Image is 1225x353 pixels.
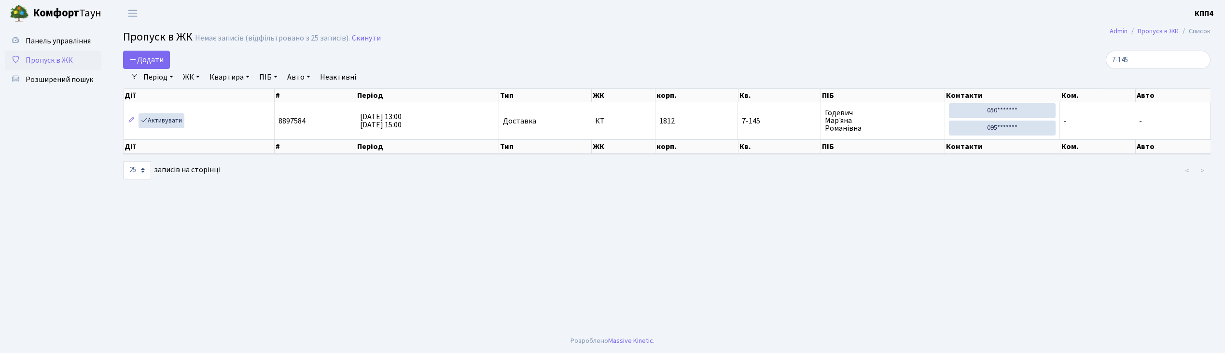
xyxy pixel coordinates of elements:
th: Авто [1136,139,1211,154]
span: [DATE] 13:00 [DATE] 15:00 [360,111,402,130]
button: Переключити навігацію [121,5,145,21]
a: Admin [1110,26,1128,36]
th: ЖК [592,139,656,154]
th: Контакти [945,139,1060,154]
th: Тип [499,89,591,102]
select: записів на сторінці [123,161,151,179]
a: Розширений пошук [5,70,101,89]
div: Розроблено . [571,336,654,346]
th: ПІБ [821,139,945,154]
span: 8897584 [278,116,306,126]
div: Немає записів (відфільтровано з 25 записів). [195,34,350,43]
a: Скинути [352,34,381,43]
b: Комфорт [33,5,79,21]
span: Доставка [503,117,536,125]
span: Пропуск в ЖК [123,28,193,45]
th: Дії [124,139,275,154]
th: корп. [655,89,738,102]
span: 1812 [659,116,675,126]
th: # [275,89,356,102]
a: Квартира [206,69,253,85]
a: ЖК [179,69,204,85]
th: Тип [499,139,591,154]
a: Додати [123,51,170,69]
nav: breadcrumb [1095,21,1225,41]
span: Додати [129,54,164,65]
label: записів на сторінці [123,161,221,179]
th: ПІБ [821,89,945,102]
th: Дії [124,89,275,102]
span: 7-145 [742,117,817,125]
th: Авто [1136,89,1211,102]
a: Авто [283,69,314,85]
span: Годевич Мар'яна Романівна [825,109,941,132]
th: ЖК [592,89,656,102]
span: КТ [595,117,651,125]
span: Панель управління [26,36,91,46]
span: - [1064,116,1067,126]
a: Пропуск в ЖК [5,51,101,70]
a: Massive Kinetic [608,336,653,346]
th: Період [356,89,499,102]
li: Список [1179,26,1211,37]
span: Таун [33,5,101,22]
a: ПІБ [255,69,281,85]
span: Пропуск в ЖК [26,55,73,66]
span: Розширений пошук [26,74,93,85]
th: Період [356,139,499,154]
th: корп. [655,139,738,154]
a: Панель управління [5,31,101,51]
a: Пропуск в ЖК [1138,26,1179,36]
span: - [1139,116,1142,126]
a: Активувати [139,113,184,128]
a: Період [139,69,177,85]
img: logo.png [10,4,29,23]
input: Пошук... [1106,51,1211,69]
th: Ком. [1060,139,1136,154]
th: Кв. [738,89,821,102]
th: Кв. [738,139,821,154]
th: # [275,139,356,154]
a: Неактивні [316,69,360,85]
a: КПП4 [1195,8,1213,19]
th: Контакти [945,89,1060,102]
th: Ком. [1060,89,1136,102]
